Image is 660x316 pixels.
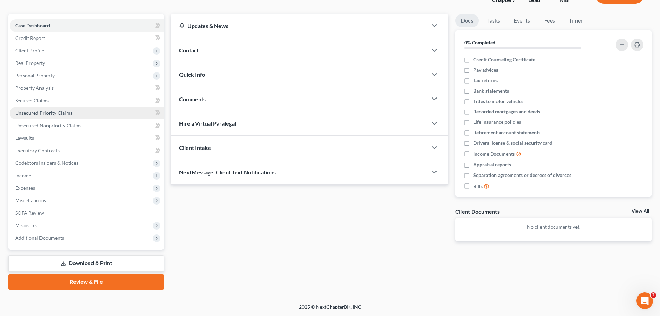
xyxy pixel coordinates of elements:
a: View All [632,209,649,214]
span: NextMessage: Client Text Notifications [179,169,276,176]
span: Income Documents [473,151,515,157]
a: Events [508,14,536,27]
a: Download & Print [8,255,164,272]
span: Credit Report [15,35,45,41]
a: Property Analysis [10,82,164,94]
span: Means Test [15,222,39,228]
span: Life insurance policies [473,119,521,126]
iframe: Intercom live chat [636,292,653,309]
span: Income [15,172,31,178]
strong: 0% Completed [464,40,495,45]
span: Executory Contracts [15,147,60,153]
span: Personal Property [15,72,55,78]
span: Contact [179,47,199,53]
span: Bills [473,183,483,190]
span: Titles to motor vehicles [473,98,523,105]
span: Tax returns [473,77,498,84]
span: Credit Counseling Certificate [473,56,535,63]
span: Pay advices [473,67,498,74]
span: Property Analysis [15,85,54,91]
a: SOFA Review [10,207,164,219]
a: Case Dashboard [10,19,164,32]
a: Review & File [8,274,164,290]
a: Lawsuits [10,132,164,144]
span: Retirement account statements [473,129,540,136]
span: Real Property [15,60,45,66]
span: Drivers license & social security card [473,139,552,146]
span: Client Intake [179,144,211,151]
span: Bank statements [473,87,509,94]
span: Additional Documents [15,235,64,241]
span: Separation agreements or decrees of divorces [473,172,571,179]
div: 2025 © NextChapterBK, INC [133,304,528,316]
span: Expenses [15,185,35,191]
a: Fees [538,14,561,27]
span: Appraisal reports [473,161,511,168]
a: Secured Claims [10,94,164,107]
span: Lawsuits [15,135,34,141]
a: Timer [563,14,588,27]
span: Miscellaneous [15,197,46,203]
span: Unsecured Priority Claims [15,110,72,116]
span: Secured Claims [15,97,49,103]
span: Case Dashboard [15,23,50,28]
span: Client Profile [15,48,44,53]
a: Executory Contracts [10,144,164,157]
a: Unsecured Nonpriority Claims [10,119,164,132]
span: Recorded mortgages and deeds [473,108,540,115]
span: SOFA Review [15,210,44,216]
span: Quick Info [179,71,205,78]
div: Updates & News [179,22,419,29]
a: Unsecured Priority Claims [10,107,164,119]
span: Hire a Virtual Paralegal [179,120,236,127]
a: Credit Report [10,32,164,44]
p: No client documents yet. [461,223,646,230]
span: Codebtors Insiders & Notices [15,160,78,166]
div: Client Documents [455,208,500,215]
a: Tasks [482,14,505,27]
span: 2 [651,292,656,298]
a: Docs [455,14,479,27]
span: Comments [179,96,206,102]
span: Unsecured Nonpriority Claims [15,122,81,128]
